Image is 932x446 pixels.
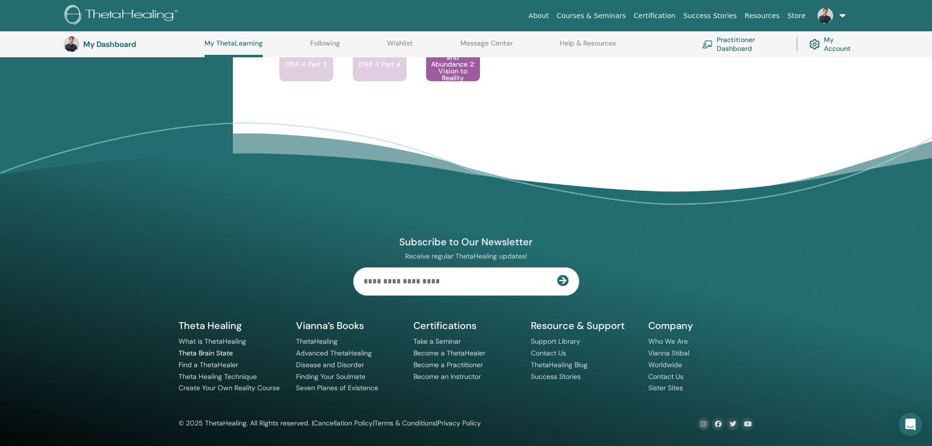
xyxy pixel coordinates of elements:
a: Contact Us [531,349,566,357]
a: Theta Brain State [179,349,233,357]
a: Certification [630,7,679,25]
a: Take a Seminar [413,337,461,346]
a: Theta Healing Technique [179,372,257,381]
a: Terms & Conditions [374,419,436,427]
a: Help & Resources [560,39,616,55]
a: Finding Your Soulmate [296,372,365,381]
a: Practitioner Dashboard [702,33,785,55]
a: Privacy Policy [437,419,481,427]
a: Worldwide [648,360,682,369]
a: Seven Planes of Existence [296,383,378,392]
a: Cancellation Policy [313,419,373,427]
h5: Theta Healing [179,319,284,332]
a: Who We Are [648,337,688,346]
a: Support Library [531,337,580,346]
a: Become an Instructor [413,372,481,381]
div: Open Intercom Messenger [899,413,922,436]
a: My Account [809,33,859,55]
a: Message Center [460,39,513,55]
img: default.jpg [818,8,833,23]
a: Sister Sites [648,383,683,392]
img: chalkboard-teacher.svg [702,40,713,48]
a: Courses & Seminars [553,7,630,25]
a: About [524,7,552,25]
h3: My Dashboard [83,40,181,49]
p: DNA 4 Part 3 [281,61,331,68]
h5: Vianna’s Books [296,319,402,332]
a: Contact Us [648,372,683,381]
h5: Certifications [413,319,519,332]
a: My ThetaLearning [205,39,263,57]
a: Success Stories [680,7,741,25]
a: Create Your Own Reality Course [179,383,280,392]
a: Become a Practitioner [413,360,483,369]
a: Find a ThetaHealer [179,360,238,369]
a: Vianna Stibal [648,349,689,357]
img: default.jpg [64,36,79,52]
div: © 2025 ThetaHealing. All Rights reserved. | | | [179,418,481,429]
p: Manifesting and Abundance 2: Vision to Reality [426,47,480,81]
a: Success Stories [531,372,581,381]
img: logo.png [65,5,182,27]
p: DNA 4 Part 4 [355,61,405,68]
a: Store [784,7,810,25]
a: Following [310,39,340,55]
h4: Subscribe to Our Newsletter [353,235,579,248]
a: Become a ThetaHealer [413,349,485,357]
a: Advanced ThetaHealing [296,349,372,357]
a: Disease and Disorder [296,360,364,369]
a: Resources [741,7,784,25]
a: ThetaHealing [296,337,338,346]
h5: Resource & Support [531,319,636,332]
a: What is ThetaHealing [179,337,246,346]
a: ThetaHealing Blog [531,360,588,369]
img: cog.svg [809,37,820,52]
p: Receive regular ThetaHealing updates! [353,252,579,260]
h5: Company [648,319,754,332]
a: Wishlist [387,39,413,55]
